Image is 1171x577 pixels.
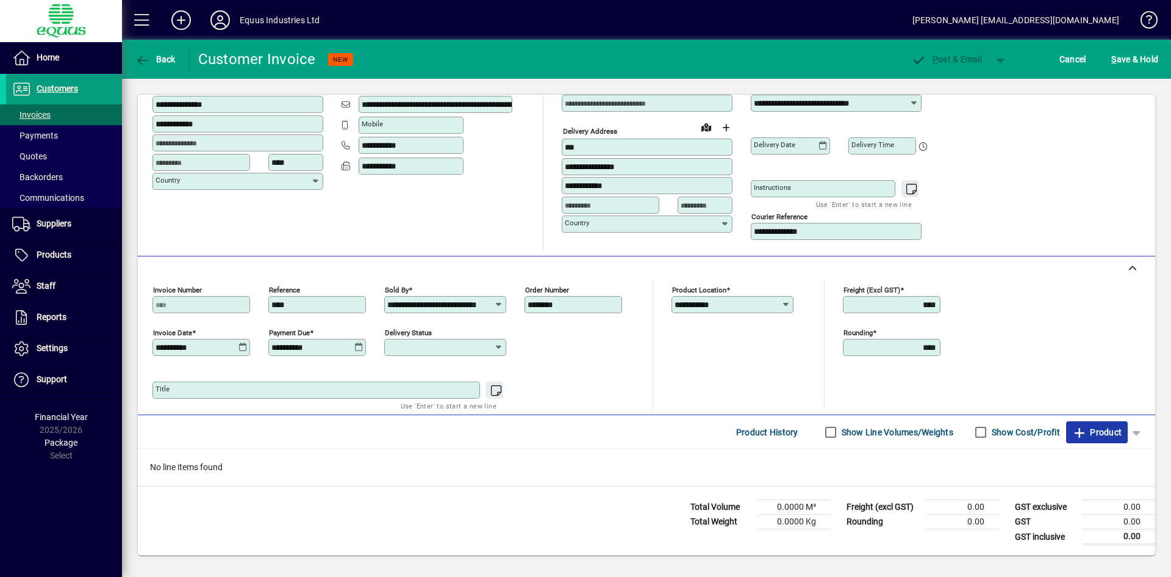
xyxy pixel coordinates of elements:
a: Home [6,43,122,73]
mat-label: Country [565,219,589,227]
a: Products [6,240,122,270]
td: 0.00 [1082,515,1155,529]
mat-label: Product location [672,286,726,294]
td: GST inclusive [1009,529,1082,545]
mat-label: Reference [269,286,300,294]
span: Product History [736,423,798,442]
mat-label: Country [156,176,180,184]
span: Settings [37,343,68,353]
span: S [1111,54,1116,64]
span: Package [45,438,77,448]
span: Back [135,54,176,64]
mat-label: Sold by [385,286,409,294]
mat-label: Courier Reference [751,212,808,221]
mat-label: Title [156,385,170,393]
button: Save & Hold [1108,48,1161,70]
td: Total Volume [684,500,757,515]
span: Financial Year [35,412,88,422]
a: Invoices [6,104,122,125]
a: Payments [6,125,122,146]
mat-label: Rounding [843,328,873,337]
label: Show Cost/Profit [989,426,1060,438]
span: Reports [37,312,66,322]
a: Backorders [6,167,122,187]
mat-hint: Use 'Enter' to start a new line [816,197,912,211]
span: Payments [12,131,58,140]
button: Add [162,9,201,31]
td: GST [1009,515,1082,529]
label: Show Line Volumes/Weights [839,426,953,438]
span: Product [1072,423,1122,442]
td: Rounding [840,515,926,529]
td: 0.00 [926,515,999,529]
a: Suppliers [6,209,122,239]
span: Customers [37,84,78,93]
app-page-header-button: Back [122,48,189,70]
span: Invoices [12,110,51,120]
button: Product [1066,421,1128,443]
a: Knowledge Base [1131,2,1156,42]
td: 0.00 [926,500,999,515]
mat-label: Delivery date [754,140,795,149]
span: Communications [12,193,84,203]
td: Total Weight [684,515,757,529]
span: Staff [37,281,56,291]
mat-label: Delivery time [851,140,894,149]
div: [PERSON_NAME] [EMAIL_ADDRESS][DOMAIN_NAME] [912,10,1119,30]
button: Cancel [1056,48,1089,70]
a: Reports [6,302,122,333]
mat-hint: Use 'Enter' to start a new line [401,399,496,413]
mat-label: Payment due [269,328,310,337]
a: Communications [6,187,122,208]
mat-label: Invoice number [153,286,202,294]
span: Home [37,53,59,62]
div: No line items found [138,449,1155,486]
mat-label: Instructions [754,183,791,192]
a: Support [6,365,122,395]
div: Equus Industries Ltd [240,10,320,30]
td: Freight (excl GST) [840,500,926,515]
a: Quotes [6,146,122,167]
mat-label: Mobile [362,120,383,128]
a: View on map [697,117,716,137]
td: GST exclusive [1009,500,1082,515]
span: Cancel [1059,49,1086,69]
button: Post & Email [905,48,988,70]
span: Quotes [12,151,47,161]
td: 0.00 [1082,529,1155,545]
a: Settings [6,333,122,364]
button: Back [132,48,179,70]
mat-label: Invoice date [153,328,192,337]
span: Backorders [12,172,63,182]
span: ost & Email [911,54,982,64]
button: Product History [731,421,803,443]
button: Copy to Delivery address [307,75,326,95]
span: P [933,54,938,64]
span: Suppliers [37,219,71,228]
td: 0.0000 Kg [757,515,831,529]
span: Support [37,374,67,384]
div: Customer Invoice [198,49,316,69]
span: Products [37,250,71,259]
span: ave & Hold [1111,49,1158,69]
td: 0.0000 M³ [757,500,831,515]
mat-label: Delivery status [385,328,432,337]
button: Profile [201,9,240,31]
mat-label: Order number [525,286,569,294]
a: Staff [6,271,122,302]
span: NEW [333,56,348,64]
td: 0.00 [1082,500,1155,515]
button: Choose address [716,118,736,137]
mat-label: Freight (excl GST) [843,286,900,294]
